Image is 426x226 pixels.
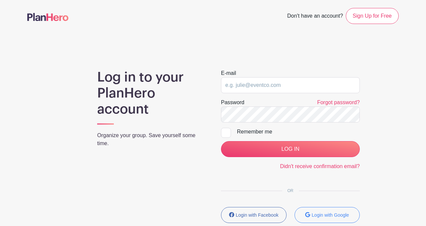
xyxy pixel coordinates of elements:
[237,128,360,136] div: Remember me
[346,8,399,24] a: Sign Up for Free
[221,77,360,93] input: e.g. julie@eventco.com
[97,69,205,117] h1: Log in to your PlanHero account
[221,141,360,157] input: LOG IN
[317,100,360,105] a: Forgot password?
[221,99,244,107] label: Password
[282,188,299,193] span: OR
[287,9,343,24] span: Don't have an account?
[27,13,69,21] img: logo-507f7623f17ff9eddc593b1ce0a138ce2505c220e1c5a4e2b4648c50719b7d32.svg
[295,207,360,223] button: Login with Google
[221,207,287,223] button: Login with Facebook
[312,212,349,218] small: Login with Google
[280,163,360,169] a: Didn't receive confirmation email?
[236,212,278,218] small: Login with Facebook
[97,131,205,147] p: Organize your group. Save yourself some time.
[221,69,236,77] label: E-mail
